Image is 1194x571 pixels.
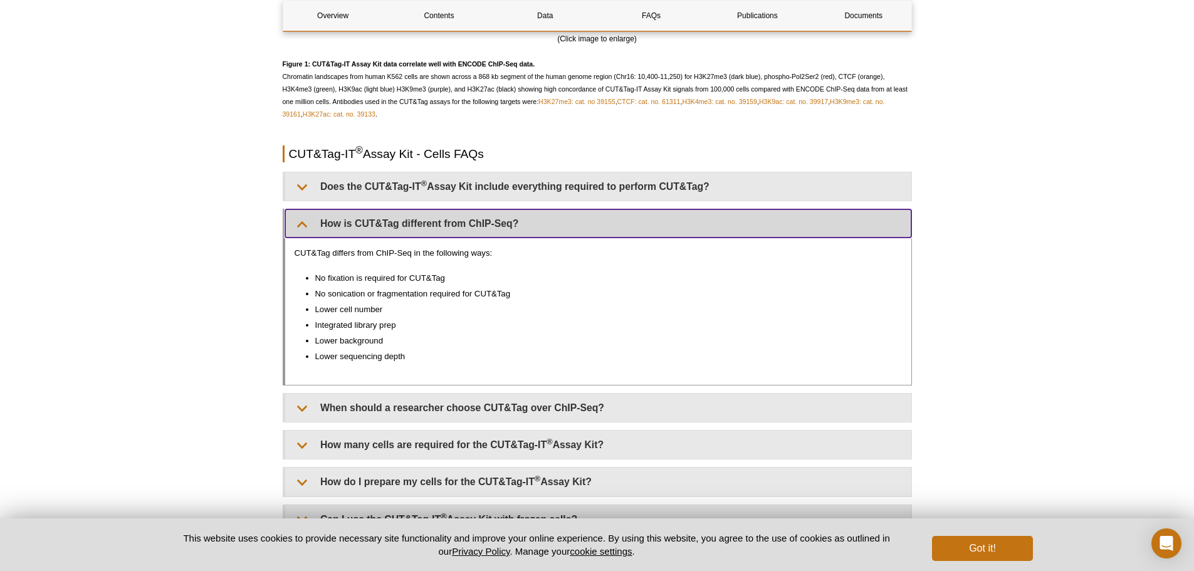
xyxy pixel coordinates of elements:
[1151,528,1181,558] div: Open Intercom Messenger
[295,247,902,259] p: CUT&Tag differs from ChIP-Seq in the following ways:
[285,431,911,459] summary: How many cells are required for the CUT&Tag-IT®Assay Kit?
[495,1,595,31] a: Data
[283,60,535,68] strong: Figure 1: CUT&Tag-IT Assay Kit data correlate well with ENCODE ChIP-Seq data.
[538,98,615,105] a: H3K27me3: cat. no 39155
[315,288,889,300] li: No sonication or fragmentation required for CUT&Tag
[547,437,553,446] sup: ®
[617,98,681,105] a: CTCF: cat. no. 61311
[708,1,807,31] a: Publications
[389,1,489,31] a: Contents
[315,335,889,347] li: Lower background
[452,546,510,557] a: Privacy Policy
[283,60,908,118] span: Chromatin landscapes from human K562 cells are shown across a 868 kb segment of the human genome ...
[441,511,447,520] sup: ®
[283,145,912,162] h2: CUT&Tag-IT Assay Kit - Cells FAQs
[303,110,375,118] a: H3K27ac: cat. no. 39133
[355,145,363,155] sup: ®
[285,468,911,496] summary: How do I prepare my cells for the CUT&Tag-IT®Assay Kit?
[759,98,828,105] a: H3K9ac: cat. no. 39917
[421,179,427,188] sup: ®
[535,474,541,483] sup: ®
[283,98,885,118] a: H3K9me3: cat. no. 39161
[285,209,911,238] summary: How is CUT&Tag different from ChIP-Seq?
[682,98,757,105] a: H3K4me3: cat. no. 39159
[285,394,911,422] summary: When should a researcher choose CUT&Tag over ChIP-Seq?
[601,1,701,31] a: FAQs
[285,172,911,201] summary: Does the CUT&Tag-IT®Assay Kit include everything required to perform CUT&Tag?
[283,1,383,31] a: Overview
[814,1,913,31] a: Documents
[315,319,889,332] li: Integrated library prep
[315,303,889,316] li: Lower cell number
[285,505,911,533] summary: Can I use the CUT&Tag-IT®Assay Kit with frozen cells?
[932,536,1032,561] button: Got it!
[162,532,912,558] p: This website uses cookies to provide necessary site functionality and improve your online experie...
[315,350,889,363] li: Lower sequencing depth
[315,272,889,285] li: No fixation is required for CUT&Tag
[570,546,632,557] button: cookie settings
